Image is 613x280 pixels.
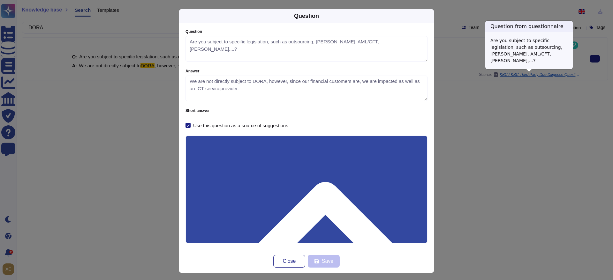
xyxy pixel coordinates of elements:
label: Short answer [185,109,428,113]
div: Are you subject to specific legislation, such as outsourcing, [PERSON_NAME], AML/CFT, [PERSON_NAM... [485,32,573,69]
label: Question [185,30,428,33]
span: Close [283,259,296,264]
textarea: Are you subject to specific legislation, such as outsourcing, [PERSON_NAME], AML/CFT, [PERSON_NAM... [185,36,428,62]
div: Use this question as a source of suggestions [193,123,288,128]
div: Question [294,12,319,20]
textarea: We are not directly subject to DORA, however, since our financial customers are, we are impacted ... [185,76,428,101]
label: Answer [185,69,428,73]
button: Save [308,255,340,268]
span: Save [322,259,333,264]
h3: Question from questionnaire [485,21,573,32]
button: Close [273,255,305,268]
